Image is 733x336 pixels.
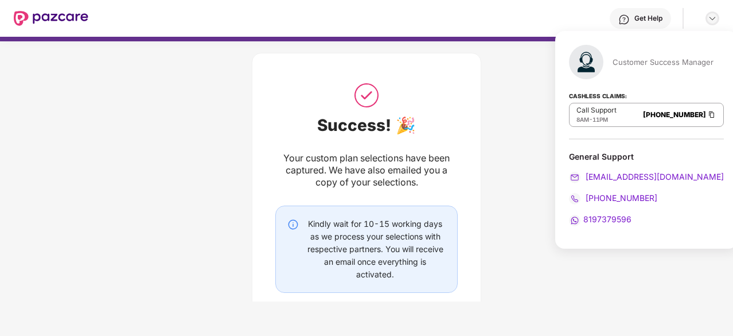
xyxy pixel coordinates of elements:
div: Kindly wait for 10-15 working days as we process your selections with respective partners. You wi... [305,218,446,281]
img: svg+xml;base64,PHN2ZyB4bWxucz0iaHR0cDovL3d3dy53My5vcmcvMjAwMC9zdmciIHdpZHRoPSIyMCIgaGVpZ2h0PSIyMC... [569,215,580,226]
span: [PHONE_NUMBER] [583,193,657,203]
a: 8197379596 [569,214,631,224]
img: svg+xml;base64,PHN2ZyB4bWxucz0iaHR0cDovL3d3dy53My5vcmcvMjAwMC9zdmciIHhtbG5zOnhsaW5rPSJodHRwOi8vd3... [569,45,603,79]
span: 11PM [592,116,608,123]
span: 8AM [576,116,589,123]
div: Your custom plan selections have been captured. We have also emailed you a copy of your selections. [275,152,458,188]
p: Call Support [576,106,617,115]
strong: Cashless Claims: [569,89,627,102]
img: New Pazcare Logo [14,11,88,26]
img: svg+xml;base64,PHN2ZyB4bWxucz0iaHR0cDovL3d3dy53My5vcmcvMjAwMC9zdmciIHdpZHRoPSIyMCIgaGVpZ2h0PSIyMC... [569,172,580,183]
img: svg+xml;base64,PHN2ZyBpZD0iRHJvcGRvd24tMzJ4MzIiIHhtbG5zPSJodHRwOi8vd3d3LnczLm9yZy8yMDAwL3N2ZyIgd2... [708,14,717,23]
div: Success! 🎉 [275,115,458,135]
img: svg+xml;base64,PHN2ZyB3aWR0aD0iNTAiIGhlaWdodD0iNTAiIHZpZXdCb3g9IjAgMCA1MCA1MCIgZmlsbD0ibm9uZSIgeG... [352,81,381,110]
a: [EMAIL_ADDRESS][DOMAIN_NAME] [569,172,724,181]
div: Customer Success Manager [613,57,713,67]
div: - [576,115,617,124]
img: svg+xml;base64,PHN2ZyBpZD0iSGVscC0zMngzMiIgeG1sbnM9Imh0dHA6Ly93d3cudzMub3JnLzIwMDAvc3ZnIiB3aWR0aD... [618,14,630,25]
div: Get Help [634,14,662,23]
span: [EMAIL_ADDRESS][DOMAIN_NAME] [583,172,724,181]
div: General Support [569,151,724,162]
img: Clipboard Icon [707,110,716,119]
img: svg+xml;base64,PHN2ZyBpZD0iSW5mby0yMHgyMCIgeG1sbnM9Imh0dHA6Ly93d3cudzMub3JnLzIwMDAvc3ZnIiB3aWR0aD... [287,219,299,230]
div: General Support [569,151,724,226]
a: [PHONE_NUMBER] [569,193,657,203]
a: [PHONE_NUMBER] [643,110,706,119]
img: svg+xml;base64,PHN2ZyB4bWxucz0iaHR0cDovL3d3dy53My5vcmcvMjAwMC9zdmciIHdpZHRoPSIyMCIgaGVpZ2h0PSIyMC... [569,193,580,204]
span: 8197379596 [583,214,631,224]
